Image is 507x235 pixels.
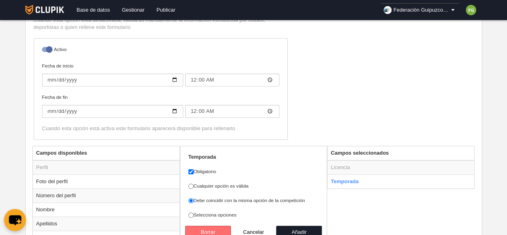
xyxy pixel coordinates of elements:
td: Perfil [33,160,180,175]
input: Fecha de inicio [42,74,183,86]
button: chat-button [4,209,26,231]
p: Cuando esta opción está desactivada, validarás manualmente la información introducida por clubes,... [34,16,288,31]
th: Campos seleccionados [327,146,474,160]
input: Debe coincidir con la misma opción de la competición [188,198,194,203]
td: Temporada [327,174,474,188]
label: Fecha de inicio [42,62,279,86]
input: Cualquier opción es válida [188,184,194,189]
strong: Temporada [188,154,216,160]
td: Licencia [327,160,474,175]
input: Obligatorio [188,169,194,174]
input: Fecha de fin [185,105,279,118]
a: Federación Guipuzcoana de Voleibol [380,3,460,17]
span: Federación Guipuzcoana de Voleibol [394,6,450,14]
th: Campos disponibles [33,146,180,160]
label: Fecha de fin [42,94,279,118]
img: Oa9FKPTX8wTZ.30x30.jpg [384,6,392,14]
td: Apellidos [33,217,180,231]
label: Activo [42,46,279,55]
input: Fecha de inicio [185,74,279,86]
label: Cualquier opción es válida [188,182,319,190]
input: Fecha de fin [42,105,183,118]
td: Nombre [33,202,180,217]
div: Cuando esta opción está activa este formulario aparecerá disponible para rellenarlo [42,125,279,132]
img: Clupik [25,5,64,14]
input: Selecciona opciones [188,213,194,218]
td: Foto del perfil [33,174,180,188]
td: Número del perfil [33,188,180,202]
label: Debe coincidir con la misma opción de la competición [188,197,319,204]
label: Obligatorio [188,168,319,175]
label: Selecciona opciones [188,211,319,219]
img: c2l6ZT0zMHgzMCZmcz05JnRleHQ9RkcmYmc9N2NiMzQy.png [466,5,476,15]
